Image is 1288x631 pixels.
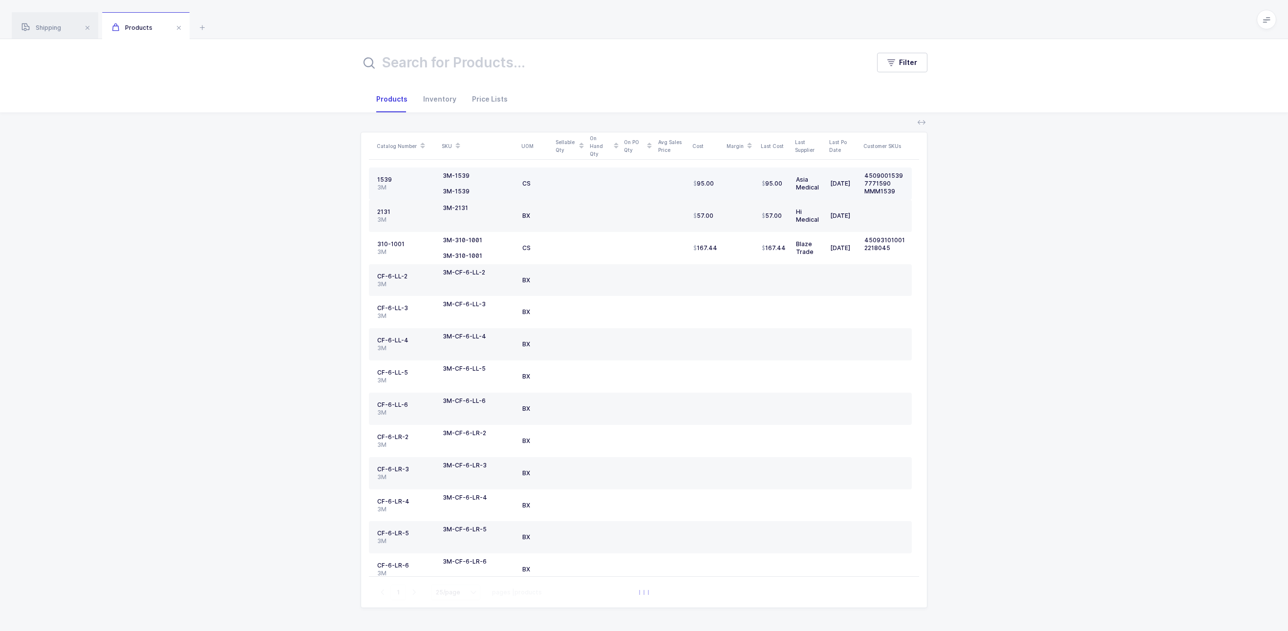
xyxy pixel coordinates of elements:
div: 3M-CF-6-LL-6 [443,397,486,405]
div: Last Cost [761,142,789,150]
span: 57.00 [762,212,782,220]
div: [DATE] [830,212,857,220]
div: UOM [521,142,550,150]
div: CF-6-LL-6 [377,401,435,409]
span: 95.00 [762,180,782,188]
div: 3M-CF-6-LL-4 [443,333,486,340]
div: CF-6-LR-3 [377,465,435,473]
div: 3M [377,505,435,513]
div: 3M-CF-6-LR-3 [443,462,487,469]
div: 3M [377,184,435,191]
div: BX [522,437,549,445]
div: 310-1001 [377,240,435,248]
div: On PO Qty [624,138,652,154]
div: 7771590 [864,180,903,188]
div: Products [368,86,415,112]
div: CF-6-LL-5 [377,369,435,377]
div: 1539 [377,176,435,184]
div: Last Po Date [829,138,858,154]
div: 3M [377,377,435,384]
div: BX [522,533,549,541]
div: Avg Sales Price [658,138,687,154]
button: Filter [877,53,927,72]
div: CF-6-LR-5 [377,529,435,537]
div: 3M-CF-6-LR-6 [443,558,487,566]
span: 167.44 [762,244,786,252]
div: BX [522,212,549,220]
div: MMM1539 [864,188,903,195]
div: 3M-CF-6-LR-2 [443,429,486,437]
div: 3M-CF-6-LL-3 [443,300,486,308]
div: 2131 [377,208,435,216]
div: 3M [377,344,435,352]
div: 3M-CF-6-LL-2 [443,269,485,276]
div: Price Lists [464,86,515,112]
div: 3M-2131 [443,204,468,212]
div: BX [522,566,549,573]
span: 167.44 [693,244,717,252]
div: SKU [442,138,515,154]
div: CF-6-LL-4 [377,337,435,344]
div: 3M [377,473,435,481]
div: Blaze Trade [796,240,822,256]
div: BX [522,373,549,380]
div: Inventory [415,86,464,112]
div: BX [522,308,549,316]
div: 3M-1539 [443,172,470,180]
div: 3M-1539 [443,188,470,195]
div: On Hand Qty [590,134,618,158]
div: Sellable Qty [556,138,584,154]
div: CS [522,180,549,188]
div: 2218045 [864,244,903,252]
span: 57.00 [693,212,713,220]
div: CF-6-LR-2 [377,433,435,441]
span: 95.00 [693,180,714,188]
div: 3M-310-1001 [443,252,482,260]
div: [DATE] [830,180,857,188]
div: 3M [377,280,435,288]
div: Asia Medical [796,176,822,191]
div: Last Supplier [795,138,823,154]
div: CF-6-LL-2 [377,273,435,280]
div: BX [522,469,549,477]
div: BX [522,502,549,509]
div: CF-6-LR-4 [377,498,435,505]
div: Catalog Number [377,138,436,154]
div: Customer SKUs [863,142,909,150]
div: CS [522,244,549,252]
div: 3M [377,441,435,449]
div: 3M [377,569,435,577]
input: Search for Products... [361,51,858,74]
div: 3M [377,312,435,320]
div: BX [522,405,549,413]
div: CF-6-LL-3 [377,304,435,312]
div: 3M-CF-6-LR-4 [443,494,487,502]
div: BX [522,340,549,348]
div: 3M [377,537,435,545]
div: 3M-CF-6-LL-5 [443,365,486,373]
span: Shipping [21,24,61,31]
div: 4509001539 [864,172,903,180]
div: Cost [692,142,721,150]
div: 3M [377,216,435,224]
div: 45093101001 [864,236,903,244]
div: Margin [727,138,755,154]
span: Products [112,24,152,31]
div: 3M-CF-6-LR-5 [443,526,487,533]
div: 3M [377,248,435,256]
div: Hi Medical [796,208,822,224]
div: BX [522,276,549,284]
div: 3M [377,409,435,417]
span: Filter [899,58,917,67]
div: [DATE] [830,244,857,252]
div: 3M-310-1001 [443,236,482,244]
div: CF-6-LR-6 [377,562,435,569]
